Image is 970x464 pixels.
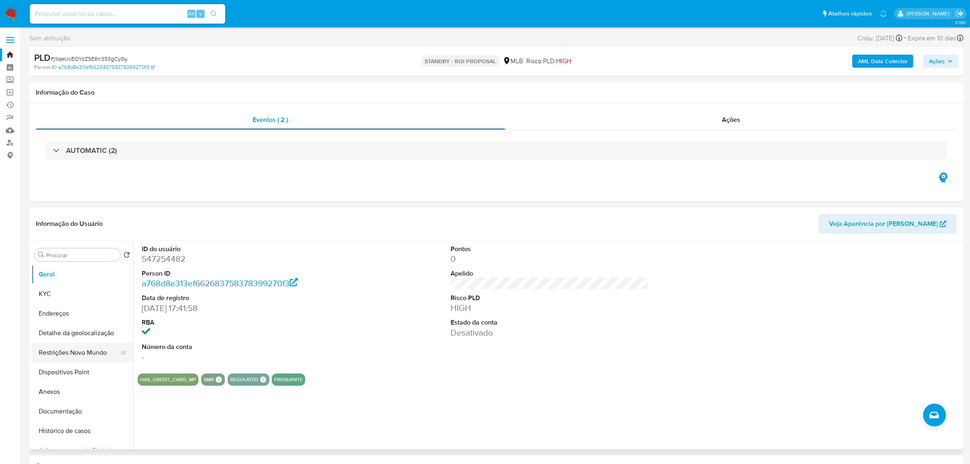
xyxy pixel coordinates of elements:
[31,343,127,362] button: Restrições Novo Mundo
[31,441,133,460] button: Adiantamentos de Dinheiro
[929,55,945,68] span: Ações
[451,294,649,303] dt: Risco PLD
[906,10,952,18] p: emerson.gomes@mercadopago.com.br
[852,55,913,68] button: AML Data Collector
[31,362,133,382] button: Dispositivos Point
[451,245,649,254] dt: Pontos
[451,269,649,278] dt: Apelido
[451,327,649,338] dd: Desativado
[828,9,872,18] span: Atalhos rápidos
[142,277,298,289] a: a768d8e313ef662683758378399270f3
[142,294,340,303] dt: Data de registro
[34,51,51,64] b: PLD
[51,55,128,63] span: # j1lqeUcEOYzZSE6n353gCyGy
[858,33,902,44] div: Criou: [DATE]
[188,10,195,18] span: Alt
[253,115,288,124] span: Eventos ( 2 )
[142,342,340,351] dt: Número da conta
[31,421,133,441] button: Histórico de casos
[451,302,649,314] dd: HIGH
[503,57,523,66] div: MLB
[46,141,947,160] div: AUTOMATIC (2)
[829,214,938,234] span: Veja Aparência por [PERSON_NAME]
[31,402,133,421] button: Documentação
[722,115,740,124] span: Ações
[142,253,340,265] dd: 547254482
[527,57,572,66] span: Risco PLD:
[923,55,959,68] button: Ações
[142,269,340,278] dt: Person ID
[123,252,130,261] button: Retornar ao pedido padrão
[31,284,133,304] button: KYC
[205,8,222,20] button: search-icon
[142,318,340,327] dt: RBA
[904,33,906,44] span: -
[58,64,154,71] a: a768d8e313ef662683758378399270f3
[31,304,133,323] button: Endereços
[451,318,649,327] dt: Estado da conta
[36,88,957,97] h1: Informação do Caso
[34,64,57,71] b: Person ID
[142,351,340,363] dd: -
[955,9,964,18] a: Sair
[66,146,117,155] h3: AUTOMATIC (2)
[30,9,225,19] input: Pesquise usuários ou casos...
[451,253,649,265] dd: 0
[31,382,133,402] button: Anexos
[29,34,70,43] span: Sem atribuição
[31,323,133,343] button: Detalhe da geolocalização
[422,55,499,67] p: STANDBY - ROI PROPOSAL
[38,252,44,258] button: Procurar
[36,220,103,228] h1: Informação do Usuário
[908,34,956,43] span: Expira em 10 dias
[31,265,133,284] button: Geral
[818,214,957,234] button: Veja Aparência por [PERSON_NAME]
[199,10,202,18] span: s
[46,252,117,259] input: Procurar
[556,56,572,66] span: HIGH
[880,10,887,17] a: Notificações
[858,55,908,68] b: AML Data Collector
[142,245,340,254] dt: ID do usuário
[142,303,340,314] dd: [DATE] 17:41:58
